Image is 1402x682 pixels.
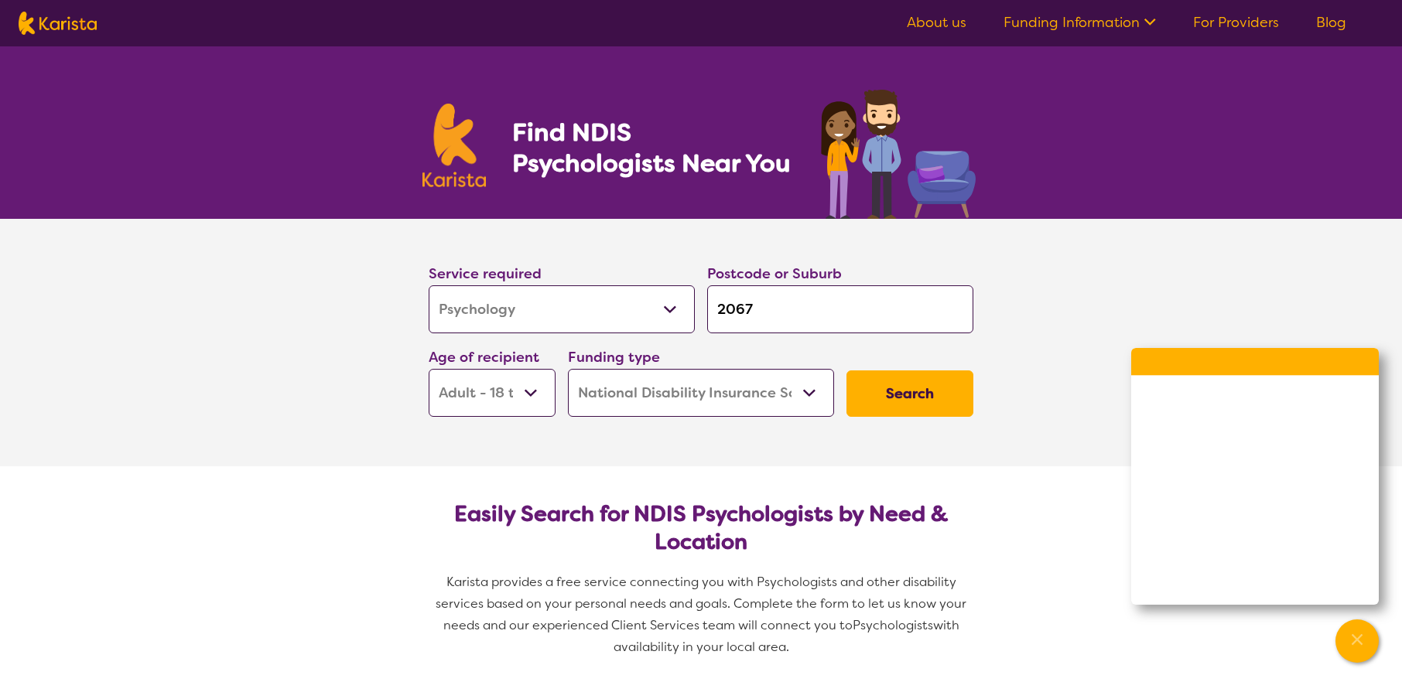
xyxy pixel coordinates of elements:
span: Facebook [1193,523,1268,546]
label: Service required [429,264,542,283]
label: Funding type [568,348,660,367]
span: Psychologists [853,617,933,633]
h2: Welcome to Karista! [1150,363,1360,382]
label: Age of recipient [429,348,539,367]
a: Blog [1316,13,1346,32]
input: Type [707,285,973,333]
p: How can we help you [DATE]? [1150,388,1360,401]
ul: Choose channel [1131,417,1379,605]
img: psychology [816,84,980,219]
a: Funding Information [1004,13,1156,32]
h2: Easily Search for NDIS Psychologists by Need & Location [441,500,961,556]
img: Karista logo [422,104,486,187]
a: Web link opens in a new tab. [1131,558,1379,605]
label: Postcode or Suburb [707,264,842,283]
a: About us [907,13,966,32]
button: Channel Menu [1335,619,1379,663]
img: Karista logo [19,12,97,35]
span: Call us [1193,428,1252,452]
div: Channel Menu [1131,348,1379,605]
h1: Find NDIS Psychologists Near You [512,117,798,179]
a: For Providers [1193,13,1279,32]
span: WhatsApp [1193,570,1271,593]
span: Live Chat [1193,476,1267,499]
button: Search [846,370,973,417]
span: Karista provides a free service connecting you with Psychologists and other disability services b... [436,574,969,633]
